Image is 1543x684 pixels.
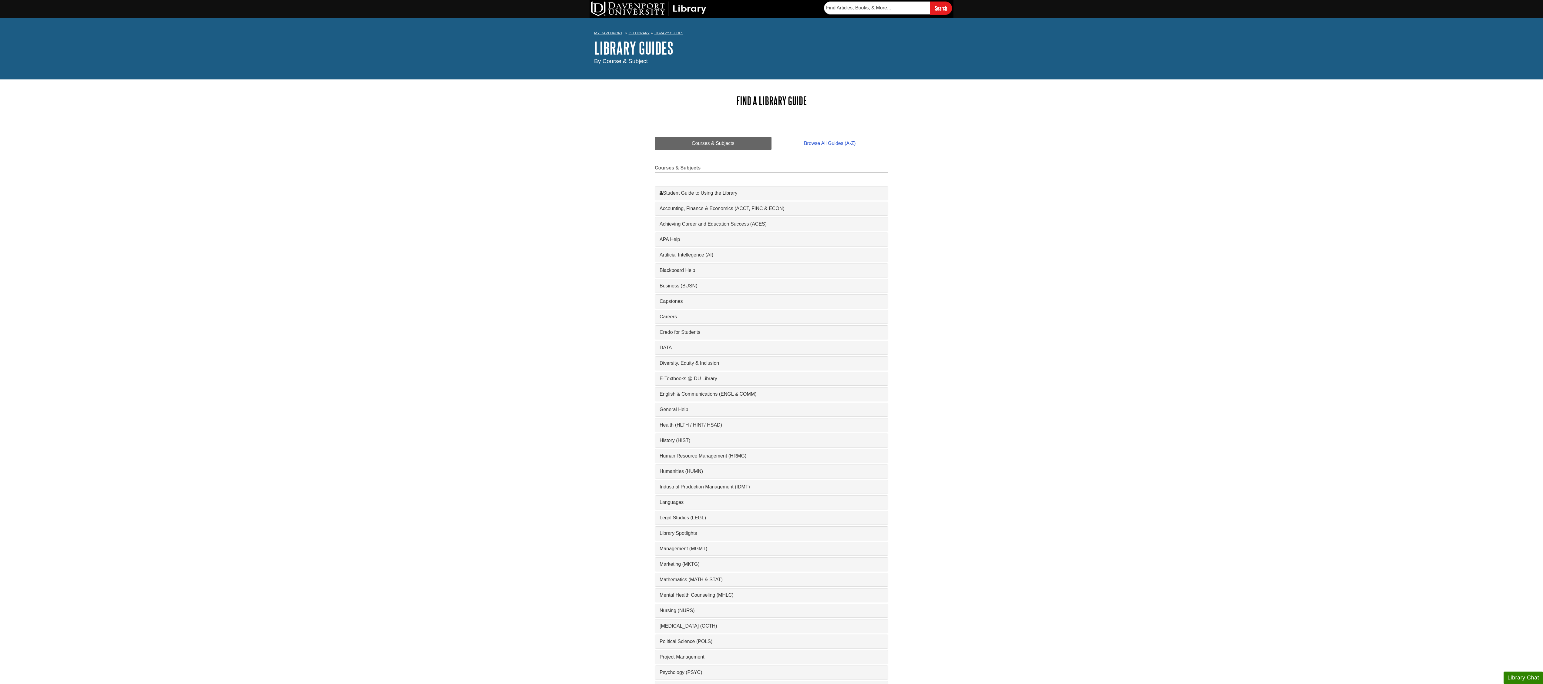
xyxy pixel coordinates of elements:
[660,282,883,290] a: Business (BUSN)
[660,545,883,552] a: Management (MGMT)
[660,468,883,475] a: Humanities (HUMN)
[660,344,883,351] a: DATA
[660,561,883,568] a: Marketing (MKTG)
[771,137,888,150] a: Browse All Guides (A-Z)
[660,622,883,630] a: [MEDICAL_DATA] (OCTH)
[654,31,683,35] a: Library Guides
[660,251,883,259] a: Artificial Intellegence (AI)
[660,391,883,398] a: English & Communications (ENGL & COMM)
[660,205,883,212] a: Accounting, Finance & Economics (ACCT, FINC & ECON)
[660,236,883,243] a: APA Help
[660,406,883,413] a: General Help
[594,39,949,57] h1: Library Guides
[824,2,952,15] form: Searches DU Library's articles, books, and more
[660,437,883,444] a: History (HIST)
[660,576,883,583] a: Mathematics (MATH & STAT)
[930,2,952,15] input: Search
[594,57,949,66] div: By Course & Subject
[629,31,650,35] a: DU Library
[660,360,883,367] a: Diversity, Equity & Inclusion
[660,375,883,382] a: E-Textbooks @ DU Library
[660,669,883,676] a: Psychology (PSYC)
[655,95,888,107] h2: Find a Library Guide
[660,189,883,197] a: Student Guide to Using the Library
[660,421,883,429] a: Health (HLTH / HINT/ HSAD)
[660,638,883,645] a: Political Science (POLS)
[594,31,622,36] a: My Davenport
[824,2,930,14] input: Find Articles, Books, & More...
[655,137,771,150] a: Courses & Subjects
[660,298,883,305] a: Capstones
[660,607,883,614] a: Nursing (NURS)
[660,530,883,537] a: Library Spotlights
[660,499,883,506] a: Languages
[660,514,883,521] a: Legal Studies (LEGL)
[660,592,883,599] a: Mental Health Counseling (MHLC)
[660,452,883,460] a: Human Resource Management (HRMG)
[655,165,888,173] h2: Courses & Subjects
[591,2,706,16] img: DU Library
[660,653,883,661] a: Project Management
[660,313,883,320] a: Careers
[660,220,883,228] a: Achieving Career and Education Success (ACES)
[660,483,883,491] a: Industrial Production Management (IDMT)
[660,329,883,336] a: Credo for Students
[1504,672,1543,684] button: Library Chat
[660,267,883,274] a: Blackboard Help
[594,29,949,39] nav: breadcrumb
